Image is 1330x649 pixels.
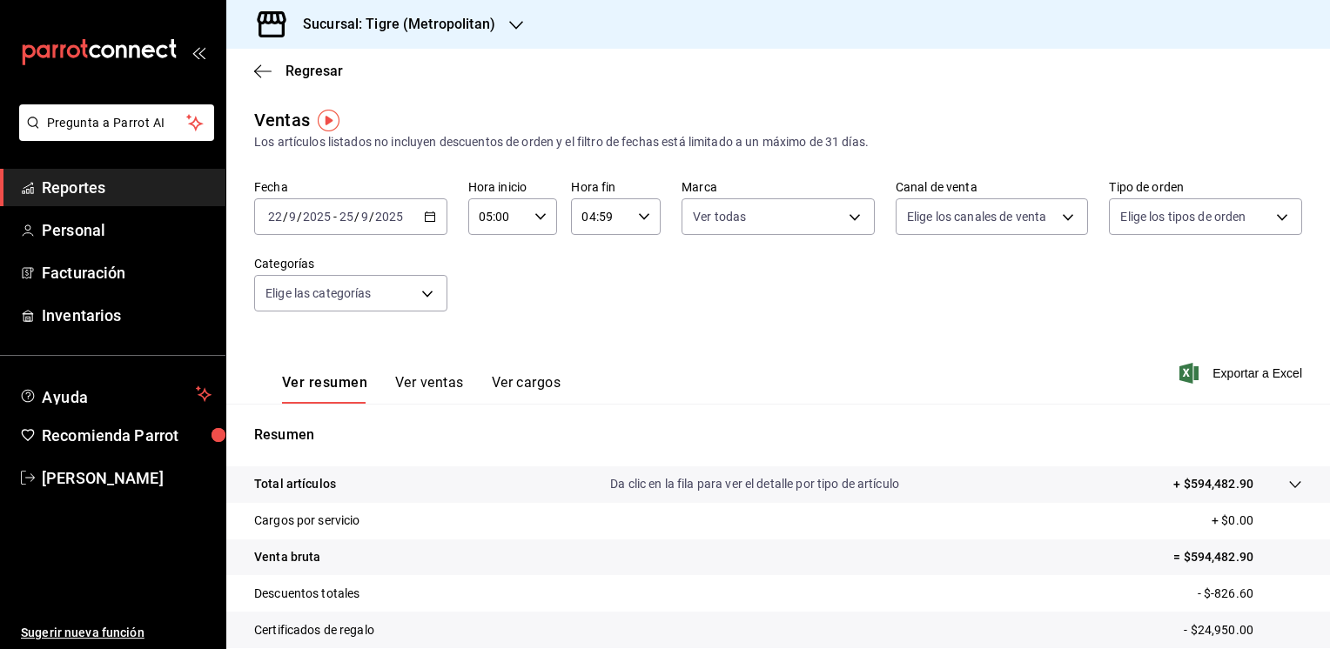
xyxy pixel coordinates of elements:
[283,210,288,224] span: /
[254,512,360,530] p: Cargos por servicio
[360,210,369,224] input: --
[395,374,464,404] button: Ver ventas
[12,126,214,144] a: Pregunta a Parrot AI
[42,304,212,327] span: Inventarios
[1198,585,1302,603] p: - $-826.60
[289,14,495,35] h3: Sucursal: Tigre (Metropolitan)
[47,114,187,132] span: Pregunta a Parrot AI
[571,181,661,193] label: Hora fin
[693,208,746,225] span: Ver todas
[907,208,1046,225] span: Elige los canales de venta
[42,261,212,284] span: Facturación
[1183,363,1302,384] button: Exportar a Excel
[254,107,310,133] div: Ventas
[468,181,558,193] label: Hora inicio
[42,384,189,405] span: Ayuda
[369,210,374,224] span: /
[1120,208,1246,225] span: Elige los tipos de orden
[1173,475,1253,493] p: + $594,482.90
[492,374,561,404] button: Ver cargos
[254,425,1302,445] p: Resumen
[682,181,875,193] label: Marca
[19,104,214,141] button: Pregunta a Parrot AI
[191,45,205,59] button: open_drawer_menu
[354,210,359,224] span: /
[302,210,332,224] input: ----
[896,181,1089,193] label: Canal de venta
[333,210,337,224] span: -
[610,475,899,493] p: Da clic en la fila para ver el detalle por tipo de artículo
[1109,181,1302,193] label: Tipo de orden
[1173,548,1302,566] p: = $594,482.90
[42,176,212,199] span: Reportes
[42,218,212,242] span: Personal
[254,63,343,79] button: Regresar
[339,210,354,224] input: --
[42,424,212,447] span: Recomienda Parrot
[254,133,1302,151] div: Los artículos listados no incluyen descuentos de orden y el filtro de fechas está limitado a un m...
[374,210,404,224] input: ----
[1212,512,1302,530] p: + $0.00
[254,258,447,270] label: Categorías
[285,63,343,79] span: Regresar
[297,210,302,224] span: /
[42,466,212,490] span: [PERSON_NAME]
[282,374,561,404] div: navigation tabs
[288,210,297,224] input: --
[254,548,320,566] p: Venta bruta
[254,181,447,193] label: Fecha
[1184,621,1302,639] p: - $24,950.00
[265,284,372,302] span: Elige las categorías
[254,621,374,639] p: Certificados de regalo
[254,475,336,493] p: Total artículos
[254,585,359,603] p: Descuentos totales
[267,210,283,224] input: --
[318,110,339,131] img: Tooltip marker
[21,624,212,642] span: Sugerir nueva función
[282,374,367,404] button: Ver resumen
